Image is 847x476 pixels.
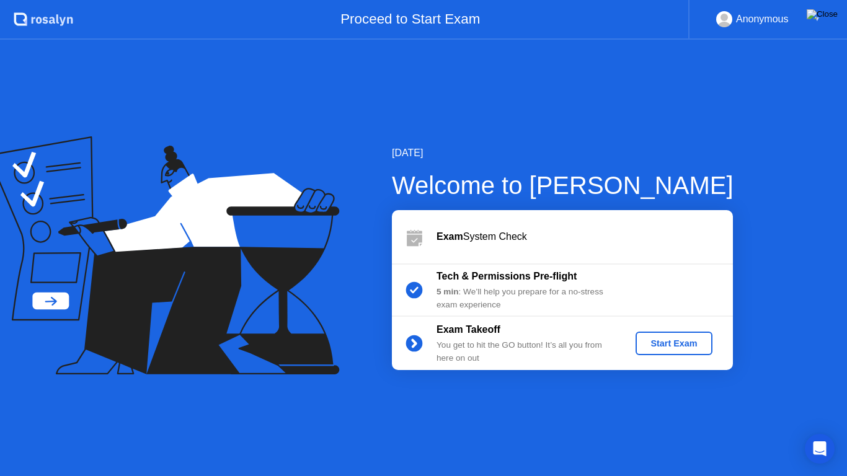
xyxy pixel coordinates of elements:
b: Exam Takeoff [437,324,500,335]
b: Exam [437,231,463,242]
div: [DATE] [392,146,734,161]
div: Open Intercom Messenger [805,434,835,464]
button: Start Exam [636,332,712,355]
div: Anonymous [736,11,789,27]
b: Tech & Permissions Pre-flight [437,271,577,281]
div: Welcome to [PERSON_NAME] [392,167,734,204]
img: Close [807,9,838,19]
div: You get to hit the GO button! It’s all you from here on out [437,339,615,364]
b: 5 min [437,287,459,296]
div: System Check [437,229,733,244]
div: : We’ll help you prepare for a no-stress exam experience [437,286,615,311]
div: Start Exam [641,338,707,348]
